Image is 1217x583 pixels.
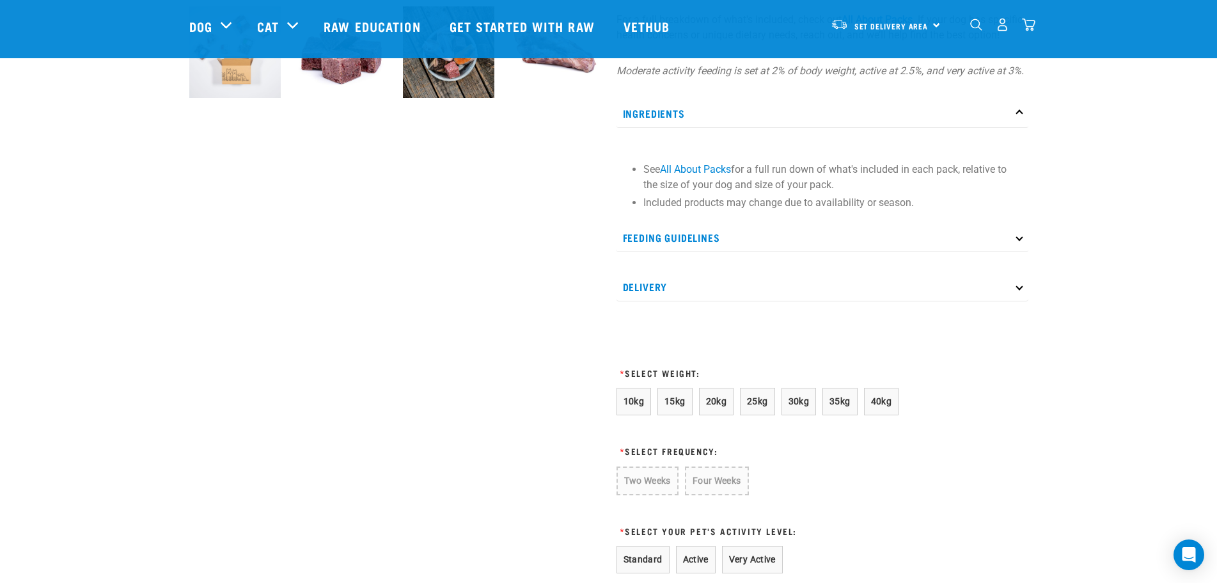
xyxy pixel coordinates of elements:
em: Moderate activity feeding is set at 2% of body weight, active at 2.5%, and very active at 3%. [616,65,1024,77]
a: Get started with Raw [437,1,611,52]
p: Ingredients [616,99,1028,128]
span: 10kg [624,396,645,406]
img: home-icon-1@2x.png [970,19,982,31]
button: 20kg [699,388,734,415]
button: Very Active [722,546,783,573]
p: Delivery [616,273,1028,301]
a: Vethub [611,1,686,52]
span: 35kg [829,396,851,406]
button: Active [676,546,716,573]
p: See for a full run down of what's included in each pack, relative to the size of your dog and siz... [643,162,1022,193]
h3: Select Frequency: [616,446,904,456]
button: 10kg [616,388,652,415]
span: 15kg [664,396,686,406]
a: Dog [189,17,212,36]
div: Open Intercom Messenger [1174,539,1204,570]
span: 30kg [789,396,810,406]
button: Standard [616,546,670,573]
img: home-icon@2x.png [1022,18,1035,31]
button: 15kg [657,388,693,415]
h3: Select Your Pet's Activity Level: [616,526,904,536]
button: 40kg [864,388,899,415]
span: 40kg [871,396,892,406]
a: All About Packs [660,163,731,175]
h3: Select Weight: [616,368,904,378]
button: Two Weeks [616,467,679,495]
a: Cat [257,17,279,36]
a: Raw Education [311,1,436,52]
button: 35kg [822,388,858,415]
img: user.png [996,18,1009,31]
span: 25kg [747,396,768,406]
img: van-moving.png [831,19,848,30]
button: 30kg [781,388,817,415]
span: Set Delivery Area [854,24,929,28]
button: Four Weeks [685,467,749,495]
span: 20kg [706,396,727,406]
li: Included products may change due to availability or season. [643,195,1022,211]
p: Feeding Guidelines [616,223,1028,252]
button: 25kg [740,388,775,415]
